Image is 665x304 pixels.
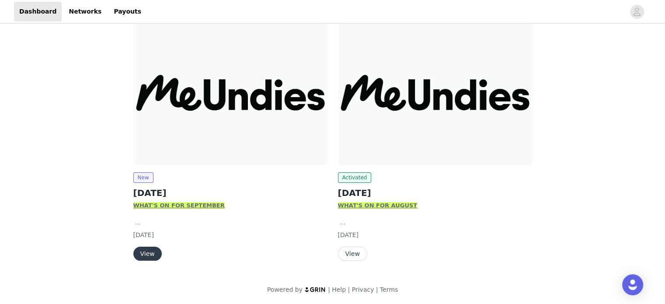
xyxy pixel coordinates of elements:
[338,202,344,209] strong: W
[267,286,303,293] span: Powered by
[338,186,532,199] h2: [DATE]
[133,251,162,257] a: View
[133,172,153,183] span: New
[133,186,327,199] h2: [DATE]
[338,247,367,261] button: View
[344,202,417,209] strong: HAT'S ON FOR AUGUST
[338,172,372,183] span: Activated
[380,286,398,293] a: Terms
[139,202,225,209] strong: HAT'S ON FOR SEPTEMBER
[332,286,346,293] a: Help
[338,251,367,257] a: View
[133,247,162,261] button: View
[376,286,378,293] span: |
[304,287,326,292] img: logo
[633,5,641,19] div: avatar
[348,286,350,293] span: |
[622,274,643,295] div: Open Intercom Messenger
[133,20,327,165] img: MeUndies
[63,2,107,21] a: Networks
[133,231,154,238] span: [DATE]
[108,2,146,21] a: Payouts
[328,286,330,293] span: |
[352,286,374,293] a: Privacy
[133,202,139,209] strong: W
[338,20,532,165] img: MeUndies
[14,2,62,21] a: Dashboard
[338,231,359,238] span: [DATE]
